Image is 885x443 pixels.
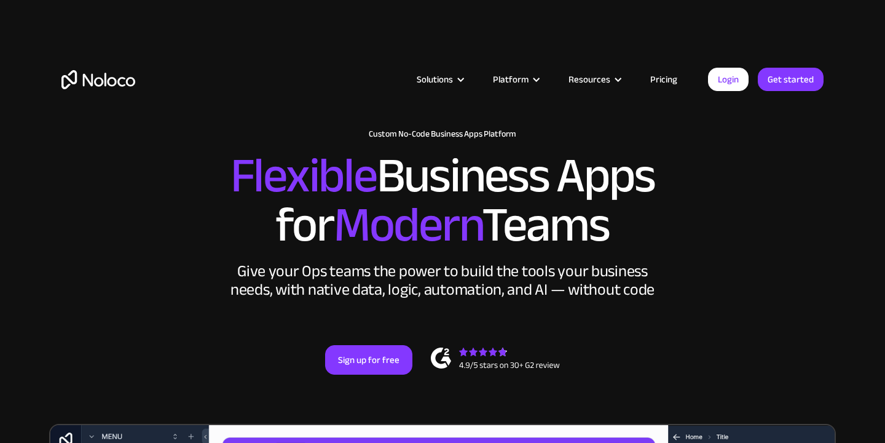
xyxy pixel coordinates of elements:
[708,68,749,91] a: Login
[568,71,610,87] div: Resources
[417,71,453,87] div: Solutions
[635,71,693,87] a: Pricing
[230,130,377,221] span: Flexible
[61,151,824,250] h2: Business Apps for Teams
[334,179,482,271] span: Modern
[478,71,553,87] div: Platform
[758,68,824,91] a: Get started
[553,71,635,87] div: Resources
[325,345,412,375] a: Sign up for free
[401,71,478,87] div: Solutions
[61,70,135,89] a: home
[493,71,529,87] div: Platform
[227,262,658,299] div: Give your Ops teams the power to build the tools your business needs, with native data, logic, au...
